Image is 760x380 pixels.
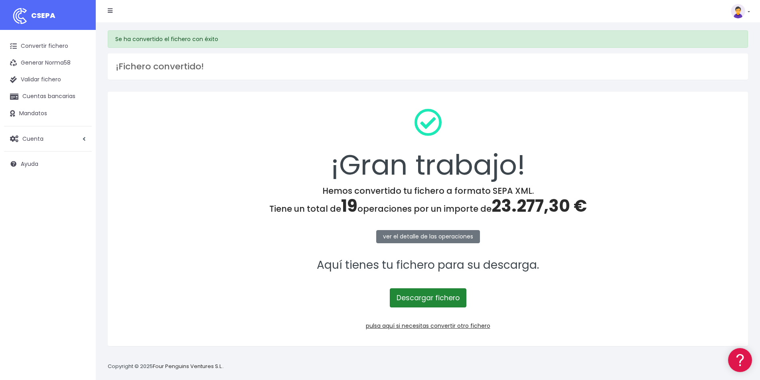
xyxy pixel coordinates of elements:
img: profile [731,4,745,18]
span: Cuenta [22,134,43,142]
a: Convertir fichero [4,38,92,55]
a: ver el detalle de las operaciones [376,230,480,243]
span: 19 [341,194,357,218]
a: Mandatos [4,105,92,122]
a: Cuentas bancarias [4,88,92,105]
p: Aquí tienes tu fichero para su descarga. [118,256,738,274]
a: Cuenta [4,130,92,147]
a: Four Penguins Ventures S.L. [153,362,223,370]
h4: Hemos convertido tu fichero a formato SEPA XML. Tiene un total de operaciones por un importe de [118,186,738,216]
span: 23.277,30 € [492,194,587,218]
div: Se ha convertido el fichero con éxito [108,30,748,48]
a: Generar Norma58 [4,55,92,71]
span: Ayuda [21,160,38,168]
a: pulsa aquí si necesitas convertir otro fichero [366,322,490,330]
div: ¡Gran trabajo! [118,102,738,186]
span: CSEPA [31,10,55,20]
img: logo [10,6,30,26]
p: Copyright © 2025 . [108,362,224,371]
a: Descargar fichero [390,288,466,307]
a: Validar fichero [4,71,92,88]
a: Ayuda [4,156,92,172]
h3: ¡Fichero convertido! [116,61,740,72]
